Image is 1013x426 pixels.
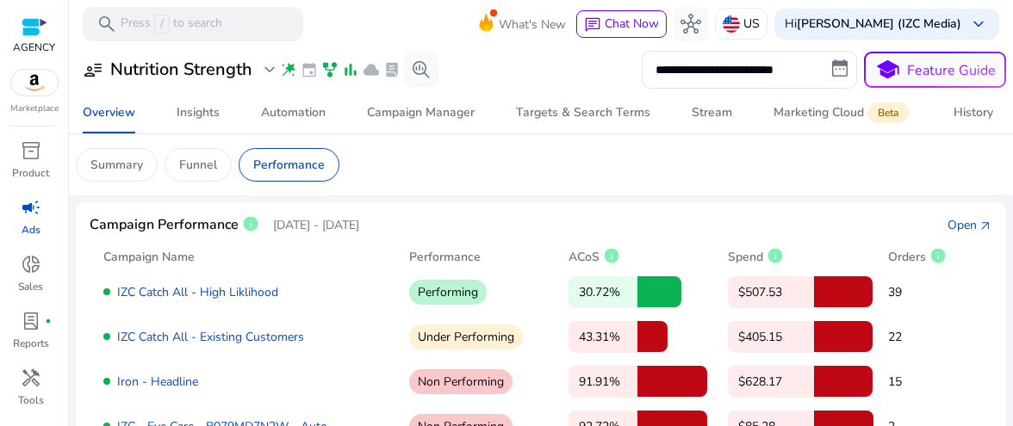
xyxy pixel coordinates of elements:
[907,60,996,81] p: Feature Guide
[875,58,900,83] span: school
[367,107,475,119] div: Campaign Manager
[728,366,814,398] p: $628.17
[253,156,325,174] p: Performance
[576,10,667,38] button: chatChat Now
[121,15,222,34] p: Press to search
[728,321,814,353] p: $405.15
[12,165,49,181] p: Product
[409,324,523,349] p: Under Performing
[90,156,143,174] p: Summary
[280,61,297,78] span: wand_stars
[929,247,947,264] span: info
[22,222,40,238] p: Ads
[21,197,41,218] span: campaign
[261,107,326,119] div: Automation
[774,106,912,120] div: Marketing Cloud
[603,247,620,264] span: info
[83,107,135,119] div: Overview
[411,59,432,80] span: search_insights
[569,276,637,308] p: 30.72%
[979,219,992,233] span: arrow_outward
[273,216,359,234] p: [DATE] - [DATE]
[605,15,659,32] span: Chat Now
[723,15,740,33] img: us.svg
[569,366,637,398] p: 91.91%
[743,9,760,39] p: US
[888,283,961,301] p: 39
[18,279,43,294] p: Sales
[404,52,438,87] button: search_insights
[728,248,763,266] p: Spend
[767,247,784,264] span: info
[83,59,103,80] span: user_attributes
[569,321,637,353] p: 43.31%
[10,102,59,115] p: Marketplace
[516,107,650,119] div: Targets & Search Terms
[154,15,170,34] span: /
[21,254,41,275] span: donut_small
[301,61,318,78] span: event
[383,61,401,78] span: lab_profile
[177,107,220,119] div: Insights
[499,9,566,40] span: What's New
[96,14,117,34] span: search
[103,248,195,266] p: Campaign Name
[968,14,989,34] span: keyboard_arrow_down
[321,61,339,78] span: family_history
[409,369,513,394] p: Non Performing
[110,59,252,80] h3: Nutrition Strength
[90,217,239,233] h4: Campaign Performance
[954,107,993,119] div: History
[948,216,977,234] div: Open
[259,59,280,80] span: expand_more
[363,61,380,78] span: cloud
[785,18,961,30] p: Hi
[888,328,961,346] p: 22
[342,61,359,78] span: bar_chart
[13,336,49,351] p: Reports
[409,248,481,266] p: Performance
[21,140,41,161] span: inventory_2
[45,318,52,324] span: fiber_manual_record
[21,367,41,388] span: handyman
[117,329,304,345] a: IZC Catch All - Existing Customers
[242,215,259,232] span: info
[888,248,926,266] p: Orders
[888,373,961,391] p: 15
[728,276,814,308] p: $507.53
[409,280,487,305] p: Performing
[179,156,217,174] p: Funnel
[797,15,961,32] b: [PERSON_NAME] (IZC Media)
[864,52,1006,88] button: schoolFeature Guide
[681,14,701,34] span: hub
[13,40,55,55] p: AGENCY
[692,107,732,119] div: Stream
[569,248,600,266] p: ACoS
[18,392,44,408] p: Tools
[674,7,708,41] button: hub
[21,311,41,331] span: lab_profile
[11,70,58,96] img: amazon.svg
[117,374,198,390] a: Iron - Headline
[584,16,601,34] span: chat
[117,284,278,300] a: IZC Catch All - High Liklihood
[948,216,992,234] a: Openarrow_outward
[867,102,909,123] span: Beta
